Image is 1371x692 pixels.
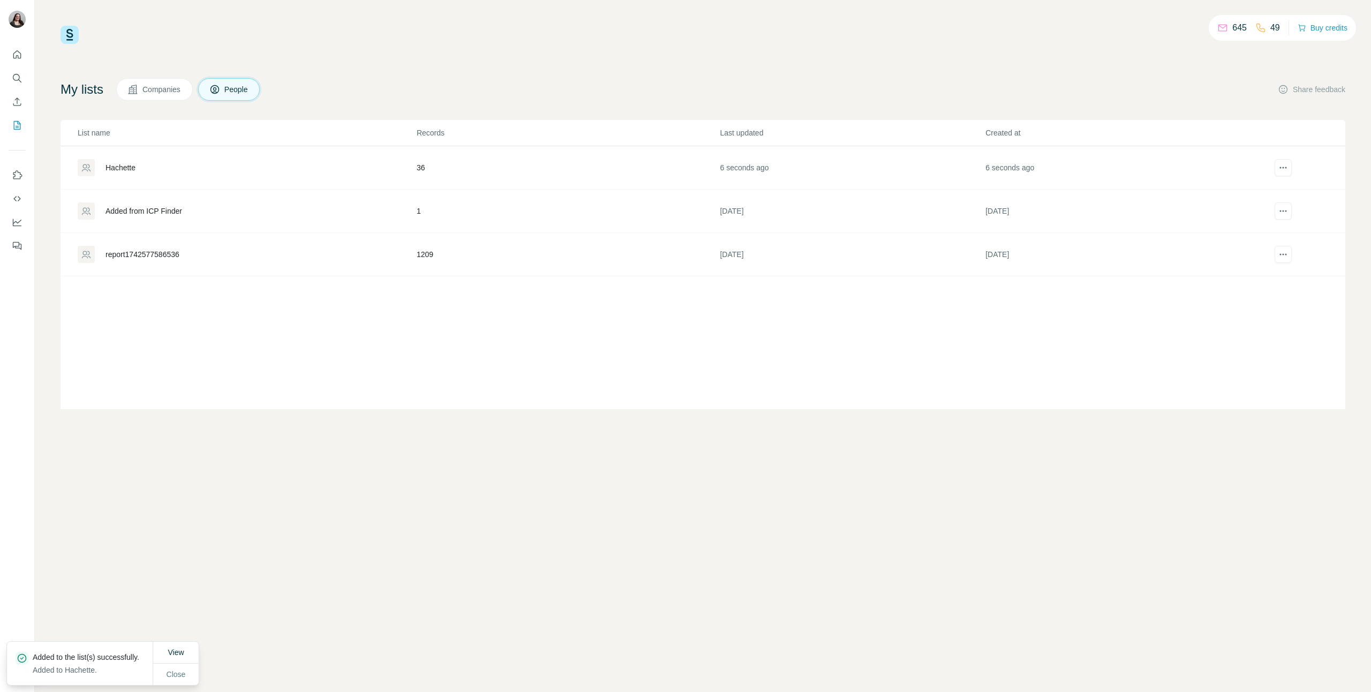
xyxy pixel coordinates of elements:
div: Hachette [106,162,135,173]
button: My lists [9,116,26,135]
td: [DATE] [985,233,1251,276]
td: 36 [416,146,720,190]
img: Surfe Logo [61,26,79,44]
td: [DATE] [985,190,1251,233]
td: 6 seconds ago [719,146,985,190]
button: View [160,643,191,662]
td: 1 [416,190,720,233]
h4: My lists [61,81,103,98]
td: 6 seconds ago [985,146,1251,190]
p: List name [78,127,416,138]
p: Added to Hachette. [33,665,148,675]
p: Created at [985,127,1250,138]
button: actions [1275,159,1292,176]
button: Buy credits [1298,20,1347,35]
p: 49 [1270,21,1280,34]
button: Enrich CSV [9,92,26,111]
span: Close [167,669,186,680]
button: Close [159,665,193,684]
button: actions [1275,246,1292,263]
div: report1742577586536 [106,249,179,260]
button: Use Surfe on LinkedIn [9,166,26,185]
p: Added to the list(s) successfully. [33,652,148,663]
button: Dashboard [9,213,26,232]
p: Last updated [720,127,984,138]
td: [DATE] [719,190,985,233]
div: Added from ICP Finder [106,206,182,216]
button: Feedback [9,236,26,255]
td: 1209 [416,233,720,276]
button: Search [9,69,26,88]
button: Use Surfe API [9,189,26,208]
span: People [224,84,249,95]
td: [DATE] [719,233,985,276]
button: actions [1275,202,1292,220]
p: 645 [1232,21,1247,34]
p: Records [417,127,719,138]
button: Quick start [9,45,26,64]
button: Share feedback [1278,84,1345,95]
span: View [168,648,184,657]
span: Companies [142,84,182,95]
img: Avatar [9,11,26,28]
